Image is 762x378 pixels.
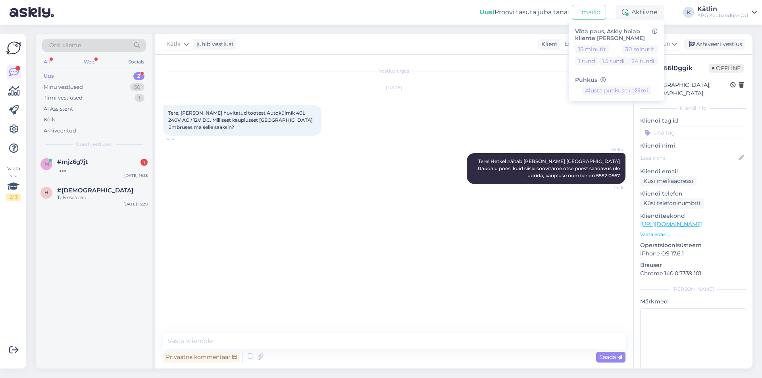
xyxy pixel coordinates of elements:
span: #mjz6g7jt [57,158,88,165]
span: #hzroamlu [57,187,133,194]
div: Socials [127,57,146,67]
div: Uus [44,72,54,80]
div: Küsi meiliaadressi [640,176,697,186]
button: 24 tundi [628,57,658,65]
p: Operatsioonisüsteem [640,241,746,249]
div: [GEOGRAPHIC_DATA], [GEOGRAPHIC_DATA] [643,81,730,98]
h6: Puhkus [575,77,658,83]
div: Vaata siia [6,165,21,201]
button: Alusta puhkuse režiimi [582,86,651,95]
span: Kätlin [166,40,183,48]
div: Web [82,57,96,67]
button: Emailid [572,5,606,20]
input: Lisa nimi [641,154,737,162]
p: Chrome 140.0.7339.101 [640,269,746,278]
p: Kliendi telefon [640,190,746,198]
div: KPG Kaubanduse OÜ [697,12,749,19]
div: juhib vestlust [193,40,234,48]
p: Kliendi tag'id [640,117,746,125]
div: 1 [135,94,144,102]
p: Märkmed [640,297,746,306]
p: Kliendi nimi [640,142,746,150]
span: Estonian [564,40,589,48]
button: 1.5 tundi [599,57,628,65]
button: 15 minutit [575,45,609,54]
div: [DATE] 16:18 [124,173,148,178]
p: Klienditeekond [640,212,746,220]
h6: Võta paus, Askly hoiab kliente [PERSON_NAME] [575,28,658,42]
div: 2 [133,72,144,80]
button: 30 minutit [622,45,658,54]
div: 2 / 3 [6,194,21,201]
span: 14:14 [165,136,195,142]
input: Lisa tag [640,127,746,138]
div: All [42,57,51,67]
div: Kliendi info [640,105,746,112]
a: KätlinKPG Kaubanduse OÜ [697,6,757,19]
div: AI Assistent [44,105,73,113]
div: Tiimi vestlused [44,94,83,102]
p: iPhone OS 17.6.1 [640,249,746,258]
span: Tere, [PERSON_NAME] huvitatud tootest Autokülmik 40L 240V AC / 12V DC. Millisest kauplusest [GEOG... [168,110,314,130]
div: Arhiveeritud [44,127,76,135]
div: Klient [538,40,558,48]
span: Kätlin [593,147,623,153]
div: [DATE] 15:29 [123,201,148,207]
div: 1 [140,159,148,166]
span: Saada [599,353,622,361]
div: Proovi tasuta juba täna: [479,8,569,17]
span: Uued vestlused [76,141,113,148]
div: [PERSON_NAME] [640,286,746,293]
span: 14:15 [593,184,623,190]
span: m [44,161,49,167]
div: Privaatne kommentaar [163,352,240,363]
div: # 66l0ggik [659,63,709,73]
p: Brauser [640,261,746,269]
span: Otsi kliente [49,41,81,50]
div: [DATE] [163,84,625,91]
span: h [44,190,48,196]
p: Kliendi email [640,167,746,176]
div: Minu vestlused [44,83,83,91]
div: Küsi telefoninumbrit [640,198,704,209]
a: [URL][DOMAIN_NAME] [640,221,702,228]
div: 50 [130,83,144,91]
b: Uus! [479,8,495,16]
span: Offline [709,64,744,73]
div: Vestlus algas [163,67,625,75]
div: K [683,7,694,18]
div: Arhiveeri vestlus [684,39,745,50]
div: Kätlin [697,6,749,12]
div: Kõik [44,116,55,124]
span: Tere! Hetkel näitab [PERSON_NAME] [GEOGRAPHIC_DATA] Raudalu poes, kuid siiski soovitame otse poes... [478,158,621,178]
p: Vaata edasi ... [640,231,746,238]
button: 1 tund [575,57,598,65]
div: Talvesaapad [57,194,148,201]
img: Askly Logo [6,40,21,56]
div: Aktiivne [616,5,664,19]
